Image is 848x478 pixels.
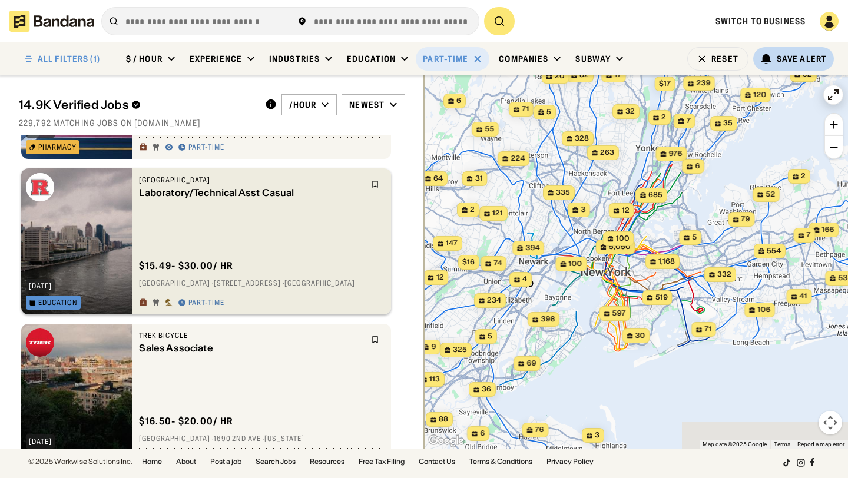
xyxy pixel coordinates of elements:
[546,458,594,465] a: Privacy Policy
[658,257,675,267] span: 1,168
[139,187,364,198] div: Laboratory/Technical Asst Casual
[711,55,738,63] div: Reset
[661,112,666,122] span: 2
[695,161,700,171] span: 6
[38,299,78,306] div: Education
[256,458,296,465] a: Search Jobs
[427,433,466,449] img: Google
[139,343,364,354] div: Sales Associate
[423,54,468,64] div: Part-time
[774,441,790,447] a: Terms (opens in new tab)
[456,96,461,106] span: 6
[126,54,163,64] div: $ / hour
[575,134,589,144] span: 328
[575,54,611,64] div: Subway
[556,188,570,198] span: 335
[310,458,344,465] a: Resources
[139,434,384,444] div: [GEOGRAPHIC_DATA] · 1690 2nd Ave · [US_STATE]
[439,414,448,424] span: 88
[635,331,645,341] span: 30
[622,205,630,215] span: 12
[480,429,485,439] span: 6
[470,205,475,215] span: 2
[648,190,662,200] span: 685
[139,415,233,427] div: $ 16.50 - $20.00 / hr
[176,458,196,465] a: About
[819,411,842,434] button: Map camera controls
[797,441,844,447] a: Report a map error
[704,324,711,334] span: 71
[767,246,781,256] span: 554
[190,54,242,64] div: Experience
[19,135,405,449] div: grid
[210,458,241,465] a: Post a job
[482,384,491,394] span: 36
[493,258,502,268] span: 74
[499,54,548,64] div: Companies
[569,259,582,269] span: 100
[38,144,77,151] div: Pharmacy
[188,298,224,308] div: Part-time
[838,273,847,283] span: 53
[522,104,529,114] span: 71
[469,458,532,465] a: Terms & Conditions
[485,124,494,134] span: 55
[462,257,475,266] span: $16
[625,107,635,117] span: 32
[431,342,436,352] span: 9
[487,296,501,306] span: 234
[492,208,503,218] span: 121
[427,433,466,449] a: Open this area in Google Maps (opens a new window)
[19,118,405,128] div: 229,792 matching jobs on [DOMAIN_NAME]
[717,270,731,280] span: 332
[359,458,405,465] a: Free Tax Filing
[655,293,668,303] span: 519
[511,154,525,164] span: 224
[188,143,224,152] div: Part-time
[488,331,492,341] span: 5
[289,99,317,110] div: /hour
[741,214,750,224] span: 79
[28,458,132,465] div: © 2025 Workwise Solutions Inc.
[715,16,806,26] a: Switch to Business
[581,205,585,215] span: 3
[29,438,52,445] div: [DATE]
[555,71,565,81] span: 20
[269,54,320,64] div: Industries
[433,174,443,184] span: 64
[535,425,544,435] span: 76
[659,79,671,88] span: $17
[600,148,614,158] span: 263
[19,98,256,112] div: 14.9K Verified Jobs
[139,260,233,272] div: $ 15.49 - $30.00 / hr
[757,305,770,315] span: 106
[546,107,551,117] span: 5
[38,55,100,63] div: ALL FILTERS (1)
[419,458,455,465] a: Contact Us
[347,54,396,64] div: Education
[26,173,54,201] img: Rutgers University logo
[595,430,599,440] span: 3
[349,99,385,110] div: Newest
[436,273,444,283] span: 12
[429,374,440,384] span: 113
[696,78,710,88] span: 239
[475,174,483,184] span: 31
[753,90,766,100] span: 120
[800,291,807,301] span: 41
[766,190,775,200] span: 52
[522,274,527,284] span: 4
[139,331,364,340] div: Trek Bicycle
[453,345,467,355] span: 325
[703,441,767,447] span: Map data ©2025 Google
[807,230,811,240] span: 7
[139,175,364,185] div: [GEOGRAPHIC_DATA]
[777,54,827,64] div: Save Alert
[723,118,733,128] span: 35
[9,11,94,32] img: Bandana logotype
[669,149,683,159] span: 976
[822,225,834,235] span: 166
[541,314,555,324] span: 398
[692,233,697,243] span: 5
